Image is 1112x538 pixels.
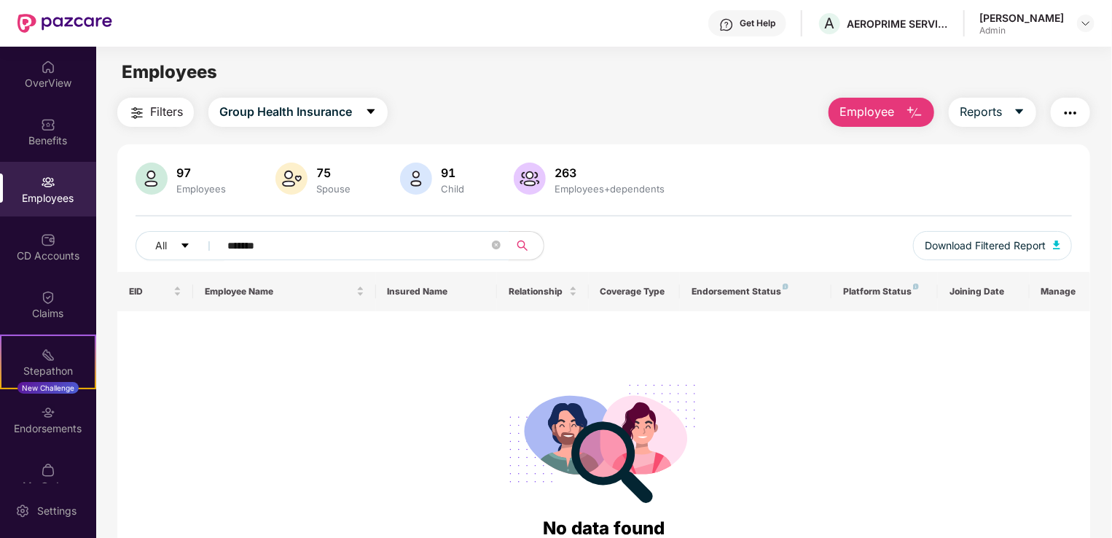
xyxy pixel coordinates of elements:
button: Allcaret-down [136,231,224,260]
th: Coverage Type [589,272,680,311]
div: Admin [979,25,1064,36]
span: caret-down [365,106,377,119]
div: Settings [33,504,81,518]
span: search [508,240,536,252]
span: A [825,15,835,32]
div: AEROPRIME SERVICES PRIVATE LIMITED [847,17,949,31]
button: Download Filtered Report [913,231,1072,260]
th: Joining Date [938,272,1029,311]
th: EID [117,272,193,311]
span: All [155,238,167,254]
span: EID [129,286,171,297]
div: Endorsement Status [692,286,821,297]
span: caret-down [180,241,190,252]
div: Child [438,183,467,195]
img: svg+xml;base64,PHN2ZyBpZD0iRW1wbG95ZWVzIiB4bWxucz0iaHR0cDovL3d3dy53My5vcmcvMjAwMC9zdmciIHdpZHRoPS... [41,175,55,190]
img: svg+xml;base64,PHN2ZyBpZD0iQ2xhaW0iIHhtbG5zPSJodHRwOi8vd3d3LnczLm9yZy8yMDAwL3N2ZyIgd2lkdGg9IjIwIi... [41,290,55,305]
img: svg+xml;base64,PHN2ZyB4bWxucz0iaHR0cDovL3d3dy53My5vcmcvMjAwMC9zdmciIHhtbG5zOnhsaW5rPSJodHRwOi8vd3... [514,163,546,195]
img: svg+xml;base64,PHN2ZyBpZD0iTXlfT3JkZXJzIiBkYXRhLW5hbWU9Ik15IE9yZGVycyIgeG1sbnM9Imh0dHA6Ly93d3cudz... [41,463,55,477]
th: Manage [1030,272,1090,311]
img: svg+xml;base64,PHN2ZyBpZD0iU2V0dGluZy0yMHgyMCIgeG1sbnM9Imh0dHA6Ly93d3cudzMub3JnLzIwMDAvc3ZnIiB3aW... [15,504,30,518]
img: svg+xml;base64,PHN2ZyB4bWxucz0iaHR0cDovL3d3dy53My5vcmcvMjAwMC9zdmciIHhtbG5zOnhsaW5rPSJodHRwOi8vd3... [1053,241,1060,249]
div: Spouse [313,183,353,195]
div: [PERSON_NAME] [979,11,1064,25]
div: Employees+dependents [552,183,667,195]
span: Filters [150,103,183,121]
span: Employees [122,61,217,82]
span: caret-down [1014,106,1025,119]
div: 75 [313,165,353,180]
img: svg+xml;base64,PHN2ZyB4bWxucz0iaHR0cDovL3d3dy53My5vcmcvMjAwMC9zdmciIHhtbG5zOnhsaW5rPSJodHRwOi8vd3... [136,163,168,195]
img: svg+xml;base64,PHN2ZyBpZD0iRHJvcGRvd24tMzJ4MzIiIHhtbG5zPSJodHRwOi8vd3d3LnczLm9yZy8yMDAwL3N2ZyIgd2... [1080,17,1092,29]
span: Group Health Insurance [219,103,352,121]
span: Relationship [509,286,565,297]
img: svg+xml;base64,PHN2ZyBpZD0iQmVuZWZpdHMiIHhtbG5zPSJodHRwOi8vd3d3LnczLm9yZy8yMDAwL3N2ZyIgd2lkdGg9Ij... [41,117,55,132]
img: svg+xml;base64,PHN2ZyB4bWxucz0iaHR0cDovL3d3dy53My5vcmcvMjAwMC9zdmciIHdpZHRoPSIyNCIgaGVpZ2h0PSIyNC... [1062,104,1079,122]
img: svg+xml;base64,PHN2ZyBpZD0iRW5kb3JzZW1lbnRzIiB4bWxucz0iaHR0cDovL3d3dy53My5vcmcvMjAwMC9zdmciIHdpZH... [41,405,55,420]
th: Employee Name [193,272,375,311]
span: Reports [960,103,1002,121]
span: Download Filtered Report [925,238,1046,254]
img: svg+xml;base64,PHN2ZyB4bWxucz0iaHR0cDovL3d3dy53My5vcmcvMjAwMC9zdmciIHhtbG5zOnhsaW5rPSJodHRwOi8vd3... [400,163,432,195]
div: Get Help [740,17,775,29]
img: svg+xml;base64,PHN2ZyB4bWxucz0iaHR0cDovL3d3dy53My5vcmcvMjAwMC9zdmciIHdpZHRoPSI4IiBoZWlnaHQ9IjgiIH... [783,284,788,289]
img: svg+xml;base64,PHN2ZyB4bWxucz0iaHR0cDovL3d3dy53My5vcmcvMjAwMC9zdmciIHhtbG5zOnhsaW5rPSJodHRwOi8vd3... [906,104,923,122]
img: New Pazcare Logo [17,14,112,33]
img: svg+xml;base64,PHN2ZyB4bWxucz0iaHR0cDovL3d3dy53My5vcmcvMjAwMC9zdmciIHhtbG5zOnhsaW5rPSJodHRwOi8vd3... [275,163,308,195]
button: Group Health Insurancecaret-down [208,98,388,127]
img: svg+xml;base64,PHN2ZyB4bWxucz0iaHR0cDovL3d3dy53My5vcmcvMjAwMC9zdmciIHdpZHRoPSIyODgiIGhlaWdodD0iMj... [499,367,709,515]
span: Employee [839,103,894,121]
th: Insured Name [376,272,498,311]
button: Employee [829,98,934,127]
div: Platform Status [843,286,926,297]
div: Stepathon [1,364,95,378]
span: close-circle [492,241,501,249]
div: 263 [552,165,667,180]
button: search [508,231,544,260]
div: New Challenge [17,382,79,394]
img: svg+xml;base64,PHN2ZyB4bWxucz0iaHR0cDovL3d3dy53My5vcmcvMjAwMC9zdmciIHdpZHRoPSIyNCIgaGVpZ2h0PSIyNC... [128,104,146,122]
button: Reportscaret-down [949,98,1036,127]
button: Filters [117,98,194,127]
img: svg+xml;base64,PHN2ZyB4bWxucz0iaHR0cDovL3d3dy53My5vcmcvMjAwMC9zdmciIHdpZHRoPSI4IiBoZWlnaHQ9IjgiIH... [913,284,919,289]
th: Relationship [497,272,588,311]
span: Employee Name [205,286,353,297]
span: close-circle [492,239,501,253]
img: svg+xml;base64,PHN2ZyBpZD0iSGVscC0zMngzMiIgeG1sbnM9Imh0dHA6Ly93d3cudzMub3JnLzIwMDAvc3ZnIiB3aWR0aD... [719,17,734,32]
img: svg+xml;base64,PHN2ZyB4bWxucz0iaHR0cDovL3d3dy53My5vcmcvMjAwMC9zdmciIHdpZHRoPSIyMSIgaGVpZ2h0PSIyMC... [41,348,55,362]
div: Employees [173,183,229,195]
img: svg+xml;base64,PHN2ZyBpZD0iQ0RfQWNjb3VudHMiIGRhdGEtbmFtZT0iQ0QgQWNjb3VudHMiIHhtbG5zPSJodHRwOi8vd3... [41,233,55,247]
img: svg+xml;base64,PHN2ZyBpZD0iSG9tZSIgeG1sbnM9Imh0dHA6Ly93d3cudzMub3JnLzIwMDAvc3ZnIiB3aWR0aD0iMjAiIG... [41,60,55,74]
div: 91 [438,165,467,180]
div: 97 [173,165,229,180]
